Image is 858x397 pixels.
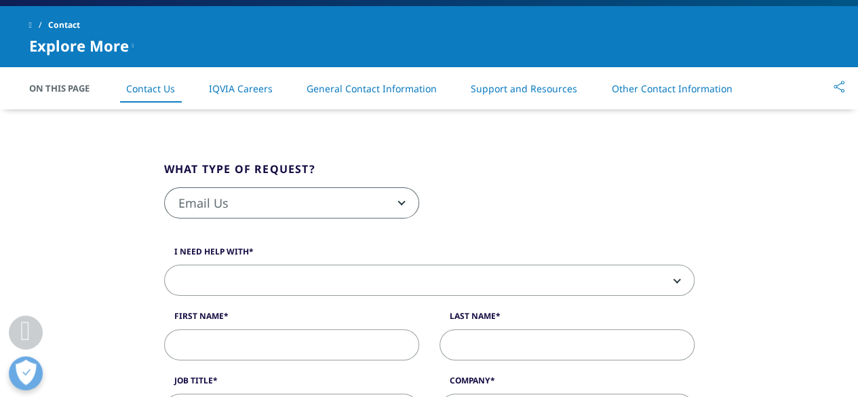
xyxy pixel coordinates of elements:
label: Job Title [164,375,419,394]
label: Company [440,375,695,394]
a: IQVIA Careers [209,82,273,95]
button: Open Preferences [9,356,43,390]
span: On This Page [29,81,104,95]
label: First Name [164,310,419,329]
label: Last Name [440,310,695,329]
legend: What type of request? [164,161,315,187]
a: General Contact Information [307,82,437,95]
span: Explore More [29,37,129,54]
a: Contact Us [126,82,175,95]
span: Contact [48,13,80,37]
label: I need help with [164,246,695,265]
span: Email Us [164,187,419,219]
a: Support and Resources [471,82,577,95]
span: Email Us [165,188,418,219]
a: Other Contact Information [611,82,732,95]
